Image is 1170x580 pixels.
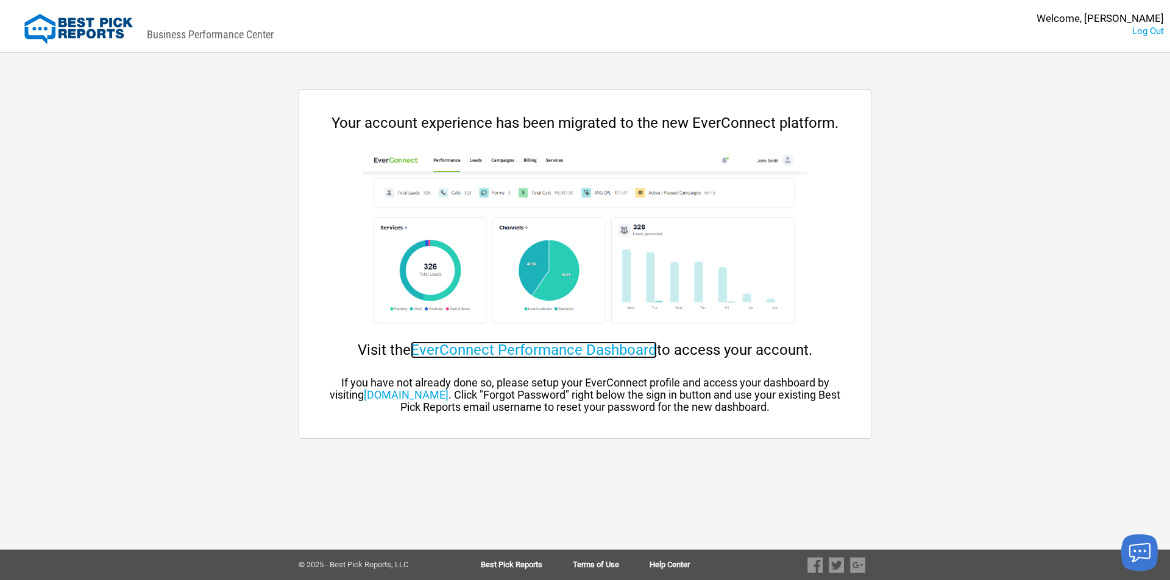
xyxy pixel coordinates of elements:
[573,561,650,569] a: Terms of Use
[324,341,846,358] div: Visit the to access your account.
[364,388,448,401] a: [DOMAIN_NAME]
[1121,534,1158,571] button: Launch chat
[24,14,133,44] img: Best Pick Reports Logo
[650,561,690,569] a: Help Center
[299,561,442,569] div: © 2025 - Best Pick Reports, LLC
[1132,26,1164,37] a: Log Out
[1037,12,1164,25] div: Welcome, [PERSON_NAME]
[481,561,573,569] a: Best Pick Reports
[363,150,807,332] img: cp-dashboard.png
[411,341,657,358] a: EverConnect Performance Dashboard
[324,114,846,131] div: Your account experience has been migrated to the new EverConnect platform.
[324,377,846,413] div: If you have not already done so, please setup your EverConnect profile and access your dashboard ...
